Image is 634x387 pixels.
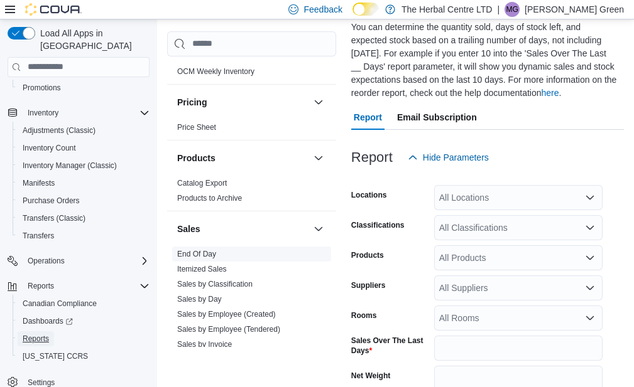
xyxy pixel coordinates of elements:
span: [US_STATE] CCRS [23,351,88,361]
button: Sales [177,223,309,235]
label: Sales Over The Last Days [351,336,429,356]
button: Inventory [3,104,155,122]
span: Price Sheet [177,122,216,132]
div: Products [167,176,336,211]
span: Inventory [28,108,58,118]
span: Washington CCRS [18,349,150,364]
span: Inventory Manager (Classic) [18,158,150,173]
p: [PERSON_NAME] Green [525,2,624,17]
span: Reports [23,278,150,294]
a: Dashboards [13,312,155,330]
a: Price Sheet [177,123,216,132]
p: The Herbal Centre LTD [402,2,492,17]
button: Reports [13,330,155,347]
button: Open list of options [585,253,595,263]
span: Inventory Count [23,143,76,153]
button: Canadian Compliance [13,295,155,312]
span: Itemized Sales [177,264,227,274]
h3: Report [351,150,393,165]
a: Inventory Count [18,140,81,156]
a: Sales by Employee (Tendered) [177,325,280,334]
a: OCM Weekly Inventory [177,67,254,76]
a: Canadian Compliance [18,296,102,311]
img: Cova [25,3,82,16]
button: Inventory Manager (Classic) [13,157,155,174]
h3: Products [177,152,216,164]
span: Transfers [18,228,150,243]
span: Transfers (Classic) [18,211,150,226]
button: Operations [23,253,70,268]
a: Transfers (Classic) [18,211,90,226]
a: Manifests [18,176,60,191]
span: Operations [23,253,150,268]
span: Promotions [23,83,61,93]
button: Hide Parameters [403,145,494,170]
button: Promotions [13,79,155,97]
div: Meighen Green [505,2,520,17]
button: Inventory Count [13,139,155,157]
button: Open list of options [585,193,595,203]
button: Manifests [13,174,155,192]
span: OCM Weekly Inventory [177,66,254,77]
a: Reports [18,331,54,346]
h3: Pricing [177,96,207,109]
button: Adjustments (Classic) [13,122,155,139]
span: Catalog Export [177,178,227,188]
a: Products to Archive [177,194,242,203]
label: Suppliers [351,280,386,290]
button: Open list of options [585,283,595,293]
span: Report [354,105,382,130]
button: Transfers [13,227,155,245]
h3: Sales [177,223,200,235]
div: View your inventory availability and how quickly products are selling. You can determine the quan... [351,8,618,100]
span: Hide Parameters [423,151,489,164]
span: End Of Day [177,249,216,259]
span: Dashboards [23,316,73,326]
a: End Of Day [177,250,216,258]
span: Canadian Compliance [18,296,150,311]
label: Net Weight [351,371,390,381]
span: Manifests [18,176,150,191]
button: Products [311,151,326,166]
span: Inventory [23,105,150,120]
label: Products [351,250,384,260]
p: | [497,2,500,17]
span: Sales by Employee (Created) [177,309,276,319]
span: Promotions [18,80,150,95]
span: Reports [23,334,49,344]
div: OCM [167,64,336,84]
span: Inventory Manager (Classic) [23,161,117,171]
button: Open list of options [585,223,595,233]
span: Products to Archive [177,193,242,203]
a: Purchase Orders [18,193,85,208]
span: Sales by Day [177,294,222,304]
span: Sales by Invoice [177,339,232,349]
a: Sales by Employee (Created) [177,310,276,319]
span: Feedback [303,3,342,16]
span: Email Subscription [397,105,477,130]
span: Sales by Employee (Tendered) [177,324,280,334]
button: Transfers (Classic) [13,209,155,227]
button: Purchase Orders [13,192,155,209]
span: Sales by Classification [177,279,253,289]
button: Open list of options [585,313,595,323]
a: Transfers [18,228,59,243]
span: Dashboards [18,314,150,329]
a: Adjustments (Classic) [18,123,101,138]
span: Inventory Count [18,140,150,156]
div: Pricing [167,120,336,140]
span: Reports [18,331,150,346]
button: Reports [3,277,155,295]
span: MG [506,2,518,17]
button: Reports [23,278,59,294]
a: Sales by Classification [177,280,253,289]
button: Products [177,152,309,164]
a: Inventory Manager (Classic) [18,158,122,173]
button: Operations [3,252,155,270]
button: Sales [311,221,326,236]
span: Transfers [23,231,54,241]
span: Purchase Orders [23,196,80,206]
span: Load All Apps in [GEOGRAPHIC_DATA] [35,27,150,52]
button: Pricing [177,96,309,109]
span: Canadian Compliance [23,299,97,309]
